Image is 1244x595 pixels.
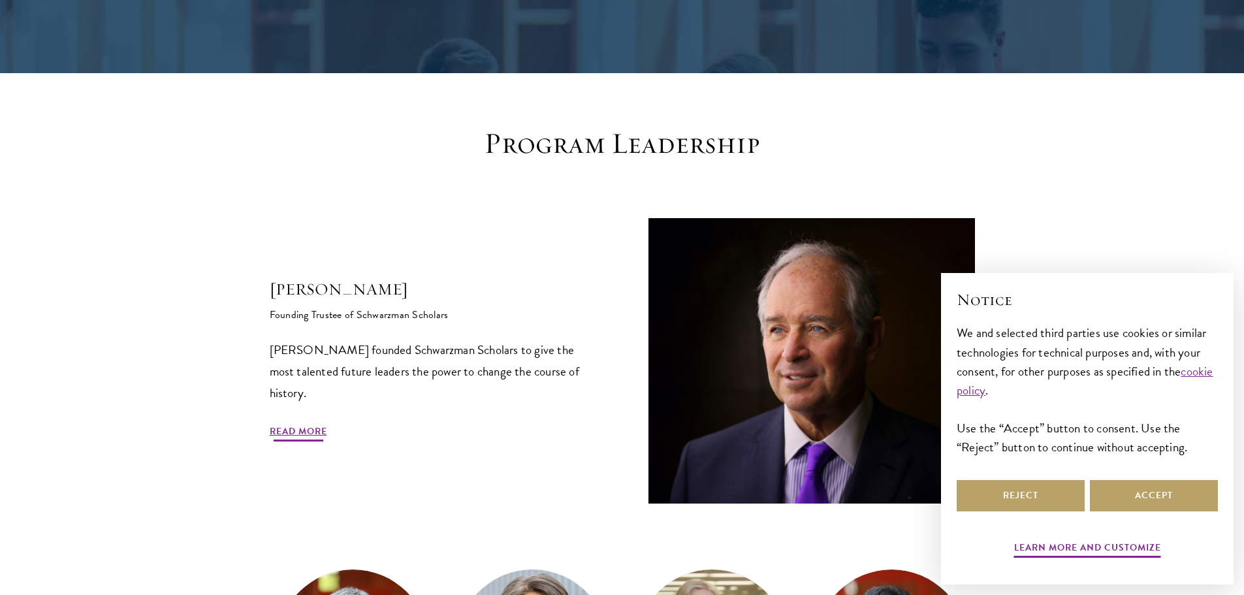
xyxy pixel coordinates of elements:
[270,278,596,300] h5: [PERSON_NAME]
[1090,480,1218,511] button: Accept
[270,339,596,404] p: [PERSON_NAME] founded Schwarzman Scholars to give the most talented future leaders the power to c...
[957,323,1218,456] div: We and selected third parties use cookies or similar technologies for technical purposes and, wit...
[957,480,1085,511] button: Reject
[1014,539,1161,560] button: Learn more and customize
[270,300,596,323] h6: Founding Trustee of Schwarzman Scholars
[957,362,1213,400] a: cookie policy
[420,125,825,162] h3: Program Leadership
[957,289,1218,311] h2: Notice
[270,423,327,443] a: Read More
